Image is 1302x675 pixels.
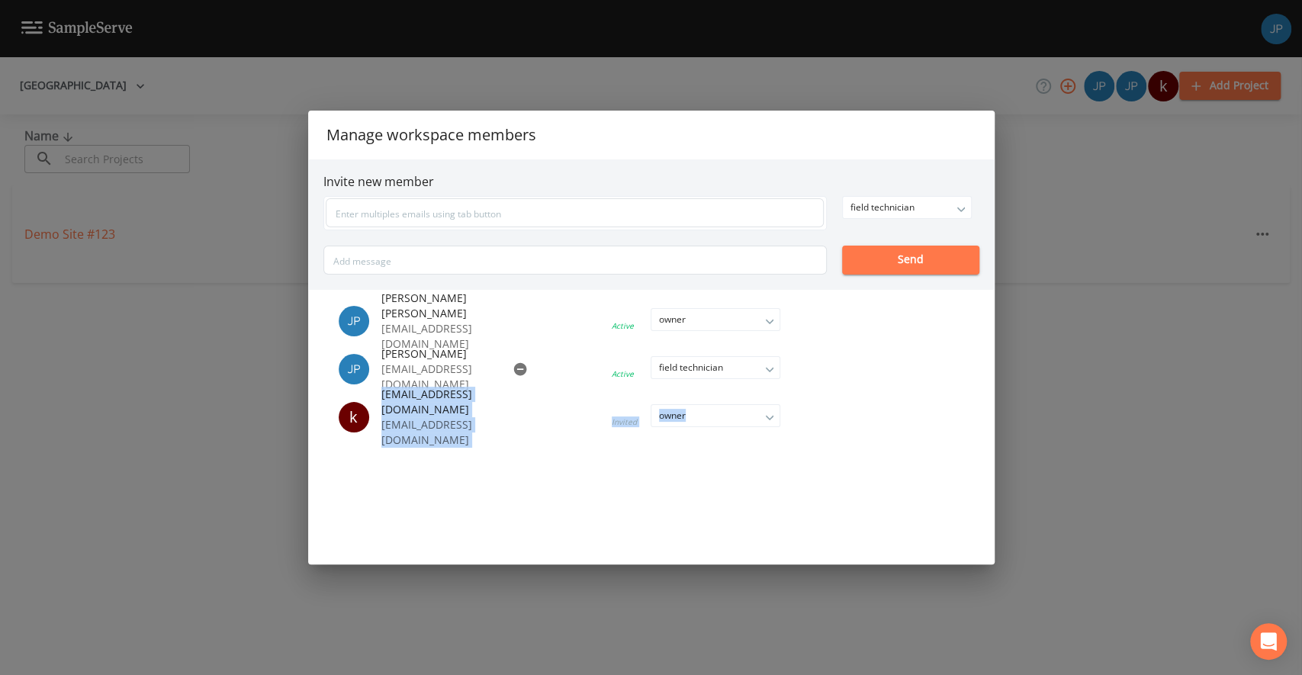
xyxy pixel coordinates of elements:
div: k [339,402,369,432]
button: Send [842,246,979,275]
div: Joshua Paul [339,354,381,384]
div: Joshua gere Paul [339,306,381,336]
img: f9ea831b4c64ae7f91f08e4d0d6babd4 [339,354,369,384]
p: [EMAIL_ADDRESS][DOMAIN_NAME] [381,362,494,392]
p: [EMAIL_ADDRESS][DOMAIN_NAME] [381,321,494,352]
div: field technician [843,197,971,218]
div: Active [612,320,634,331]
div: kgielarowski@plainviewwater.org [339,402,381,432]
span: [PERSON_NAME] [PERSON_NAME] [381,291,494,321]
div: Invited [612,416,637,427]
span: [EMAIL_ADDRESS][DOMAIN_NAME] [381,387,494,417]
div: owner [651,405,780,426]
input: Enter multiples emails using tab button [326,198,824,227]
p: [EMAIL_ADDRESS][DOMAIN_NAME] [381,417,494,448]
div: Open Intercom Messenger [1250,623,1287,660]
input: Add message [323,246,827,275]
img: 41241ef155101aa6d92a04480b0d0000 [339,306,369,336]
span: [PERSON_NAME] [381,346,494,362]
h6: Invite new member [323,175,979,189]
div: owner [651,309,780,330]
h2: Manage workspace members [308,111,995,159]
